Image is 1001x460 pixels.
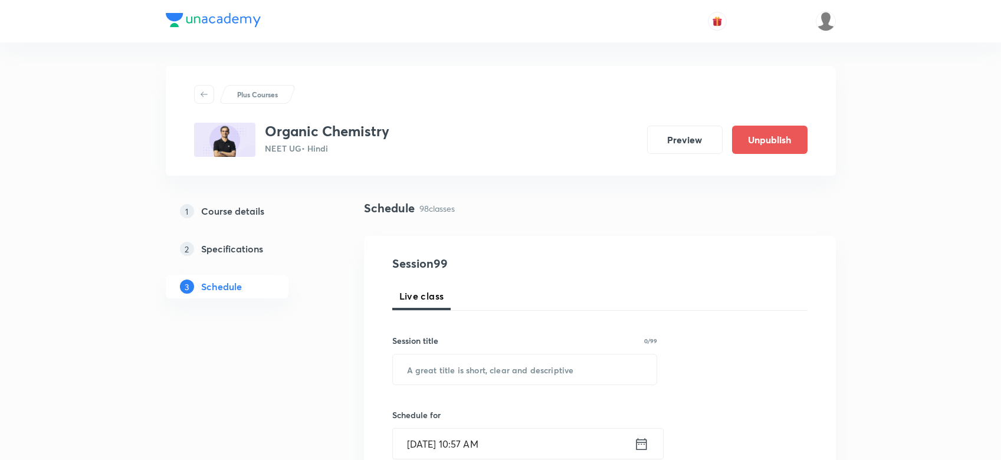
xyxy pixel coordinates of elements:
input: A great title is short, clear and descriptive [393,354,657,385]
h3: Organic Chemistry [265,123,389,140]
h4: Schedule [364,199,415,217]
button: Unpublish [732,126,808,154]
p: 0/99 [644,338,657,344]
img: Company Logo [166,13,261,27]
p: 2 [180,242,194,256]
img: avatar [712,16,723,27]
h4: Session 99 [392,255,608,272]
span: Live class [399,289,444,303]
img: D218DFF7-DE63-43EE-9898-BA56A5392C32_plus.png [194,123,255,157]
p: 3 [180,280,194,294]
p: 1 [180,204,194,218]
h6: Session title [392,334,438,347]
h6: Schedule for [392,409,658,421]
p: 98 classes [419,202,455,215]
button: Preview [647,126,723,154]
p: Plus Courses [237,89,278,100]
h5: Course details [201,204,264,218]
a: 2Specifications [166,237,326,261]
img: Shahrukh Ansari [816,11,836,31]
h5: Schedule [201,280,242,294]
button: avatar [708,12,727,31]
a: 1Course details [166,199,326,223]
p: NEET UG • Hindi [265,142,389,155]
a: Company Logo [166,13,261,30]
h5: Specifications [201,242,263,256]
